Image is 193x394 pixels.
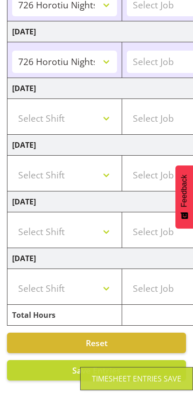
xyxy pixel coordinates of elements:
[86,337,108,348] span: Reset
[180,175,188,207] span: Feedback
[7,305,122,326] td: Total Hours
[7,333,186,353] button: Reset
[72,365,121,376] span: Save Entries
[7,360,186,381] button: Save Entries
[175,165,193,229] button: Feedback - Show survey
[92,373,181,384] div: Timesheet Entries Save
